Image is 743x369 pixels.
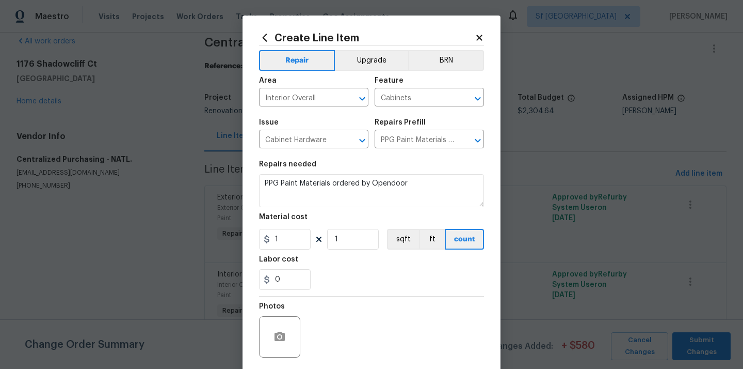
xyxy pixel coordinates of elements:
h5: Labor cost [259,256,298,263]
button: Open [471,91,485,106]
h5: Material cost [259,213,308,221]
button: count [445,229,484,250]
textarea: PPG Paint Materials ordered by Opendoor [259,174,484,207]
h5: Feature [375,77,403,84]
h2: Create Line Item [259,32,475,43]
h5: Photos [259,303,285,310]
h5: Repairs needed [259,161,316,168]
button: Open [471,133,485,148]
button: Open [355,133,369,148]
button: sqft [387,229,419,250]
button: Repair [259,50,335,71]
h5: Issue [259,119,279,126]
button: BRN [408,50,484,71]
button: Open [355,91,369,106]
button: ft [419,229,445,250]
h5: Repairs Prefill [375,119,426,126]
button: Upgrade [335,50,409,71]
h5: Area [259,77,277,84]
